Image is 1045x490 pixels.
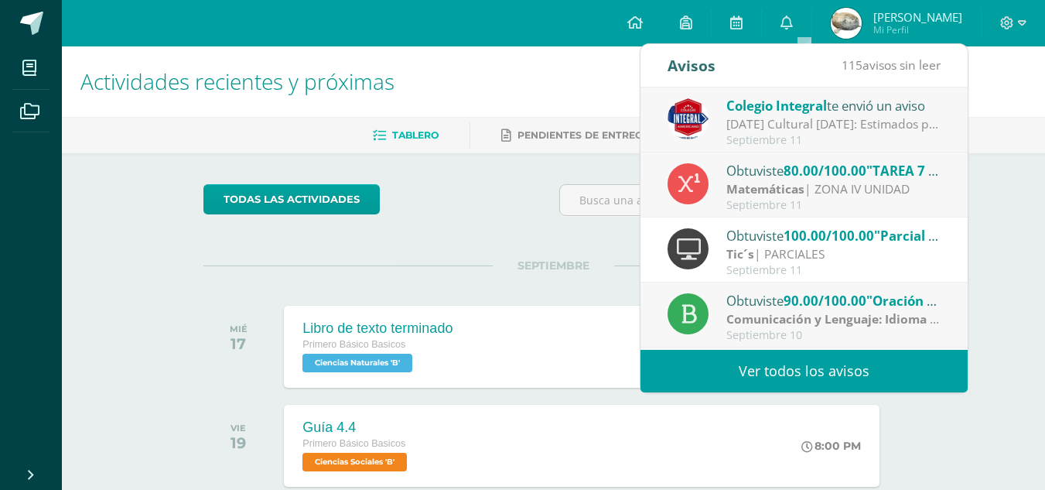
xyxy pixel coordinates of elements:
[784,162,866,180] span: 80.00/100.00
[726,160,941,180] div: Obtuviste en
[493,259,614,272] span: SEPTIEMBRE
[560,185,903,215] input: Busca una actividad próxima aquí...
[668,98,709,139] img: 3d8ecf278a7f74c562a74fe44b321cd5.png
[302,354,412,372] span: Ciencias Naturales 'B'
[726,95,941,115] div: te envió un aviso
[726,264,941,277] div: Septiembre 11
[726,225,941,245] div: Obtuviste en
[801,439,861,453] div: 8:00 PM
[80,67,394,96] span: Actividades recientes y próximas
[831,8,862,39] img: e17a5bf55357d52cba34e688905edb84.png
[726,290,941,310] div: Obtuviste en
[302,320,452,337] div: Libro de texto terminado
[726,310,977,327] strong: Comunicación y Lenguaje: Idioma Español
[392,129,439,141] span: Tablero
[302,339,405,350] span: Primero Básico Basicos
[842,57,862,74] span: 115
[726,245,754,262] strong: Tic´s
[230,334,248,353] div: 17
[726,199,941,212] div: Septiembre 11
[230,324,248,334] div: MIÉ
[866,292,1002,310] span: "Oración gramatical"
[726,245,941,263] div: | PARCIALES
[373,123,439,148] a: Tablero
[873,23,962,36] span: Mi Perfil
[726,115,941,133] div: Mañana Cultural 12 de septiembre: Estimados padres de familia tomar en cuenta el horario de salid...
[784,292,866,310] span: 90.00/100.00
[873,9,962,25] span: [PERSON_NAME]
[726,97,827,115] span: Colegio Integral
[726,180,804,197] strong: Matemáticas
[231,433,246,452] div: 19
[302,438,405,449] span: Primero Básico Basicos
[842,57,941,74] span: avisos sin leer
[640,350,968,392] a: Ver todos los avisos
[203,184,380,214] a: todas las Actividades
[668,44,715,87] div: Avisos
[501,123,650,148] a: Pendientes de entrega
[726,310,941,328] div: | ZONA
[726,134,941,147] div: Septiembre 11
[726,329,941,342] div: Septiembre 10
[784,227,874,245] span: 100.00/100.00
[302,420,411,436] div: Guía 4.4
[726,180,941,198] div: | ZONA IV UNIDAD
[874,227,942,245] span: "Parcial 1"
[231,423,246,433] div: VIE
[517,129,650,141] span: Pendientes de entrega
[302,453,407,471] span: Ciencias Sociales 'B'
